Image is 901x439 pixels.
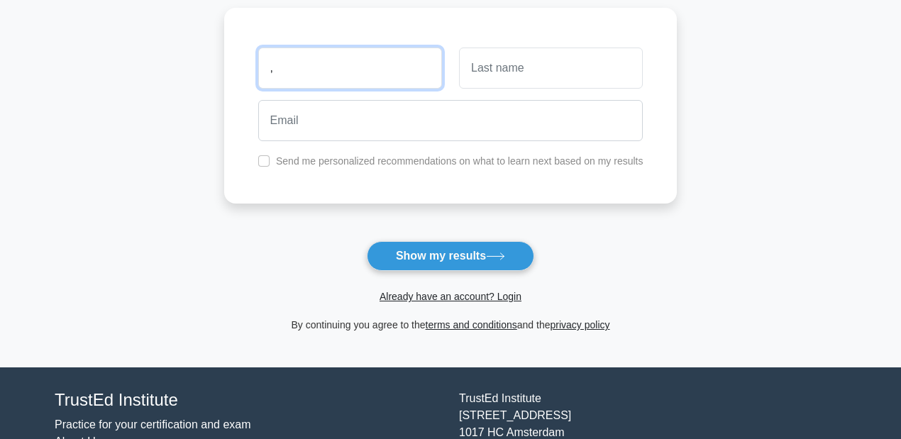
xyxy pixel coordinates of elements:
[367,241,534,271] button: Show my results
[276,155,643,167] label: Send me personalized recommendations on what to learn next based on my results
[258,100,643,141] input: Email
[216,316,686,333] div: By continuing you agree to the and the
[459,48,643,89] input: Last name
[258,48,442,89] input: First name
[380,291,521,302] a: Already have an account? Login
[55,418,251,430] a: Practice for your certification and exam
[55,390,442,411] h4: TrustEd Institute
[426,319,517,330] a: terms and conditions
[551,319,610,330] a: privacy policy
